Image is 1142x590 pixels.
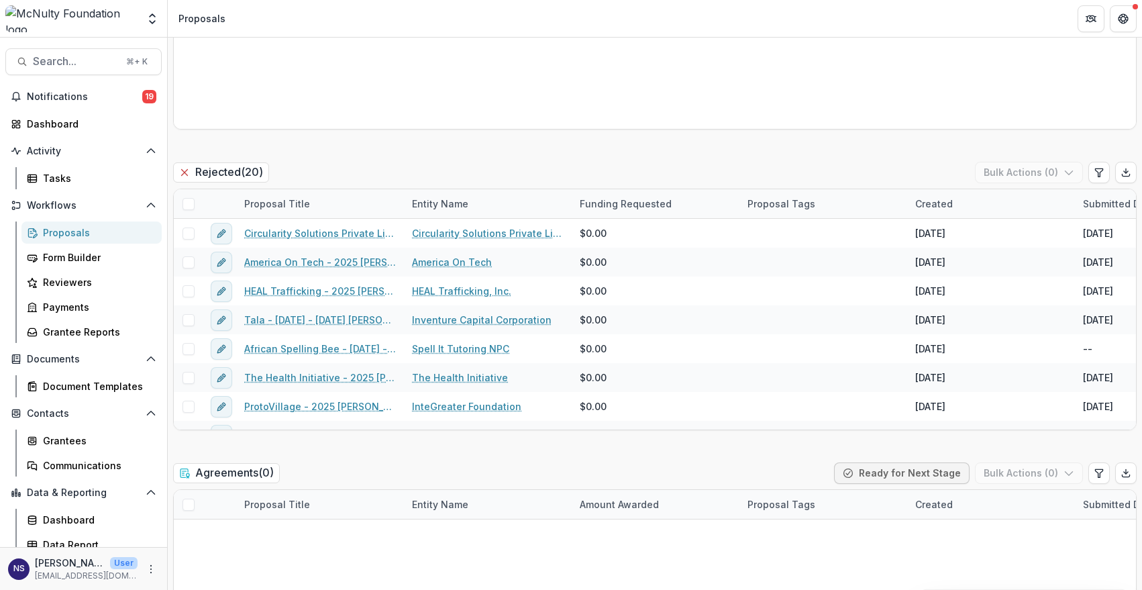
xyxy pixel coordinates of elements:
h2: Rejected ( 20 ) [173,162,269,182]
div: Amount Awarded [572,490,739,519]
div: [DATE] [1083,371,1113,385]
a: America On Tech - 2025 [PERSON_NAME] Prize Application [244,255,396,269]
a: Tala - [DATE] - [DATE] [PERSON_NAME] Prize Application [244,313,396,327]
span: $0.00 [580,313,607,327]
div: [DATE] [915,428,945,442]
img: McNulty Foundation logo [5,5,138,32]
div: Entity Name [404,490,572,519]
span: $0.00 [580,399,607,413]
div: Created [907,490,1075,519]
div: Communications [43,458,151,473]
div: [DATE] [915,399,945,413]
button: Export table data [1115,462,1137,484]
div: Proposals [43,226,151,240]
div: Proposal Tags [739,189,907,218]
button: Ready for Next Stage [834,462,970,484]
a: Grantee Reports [21,321,162,343]
button: Open Data & Reporting [5,482,162,503]
div: Proposal Title [236,197,318,211]
a: Inventure Capital Corporation [412,313,552,327]
div: Reviewers [43,275,151,289]
a: Tasks [21,167,162,189]
a: GreenCape - 2025 [PERSON_NAME] Prize Application [244,428,396,442]
a: ProtoVillage - 2025 [PERSON_NAME] Prize Application [244,399,396,413]
div: [DATE] [1083,399,1113,413]
span: Notifications [27,91,142,103]
span: Documents [27,354,140,365]
div: [DATE] [915,342,945,356]
div: [DATE] [1083,255,1113,269]
div: Proposal Title [236,497,318,511]
span: $0.00 [580,284,607,298]
button: Edit table settings [1088,162,1110,183]
button: More [143,561,159,577]
a: Communications [21,454,162,477]
div: Tasks [43,171,151,185]
span: Activity [27,146,140,157]
div: Proposal Title [236,189,404,218]
button: Open Documents [5,348,162,370]
nav: breadcrumb [173,9,231,28]
a: HEAL Trafficking - 2025 [PERSON_NAME] Prize Application [244,284,396,298]
button: Open entity switcher [143,5,162,32]
div: Created [907,197,961,211]
p: User [110,557,138,569]
div: [DATE] [915,255,945,269]
div: Dashboard [43,513,151,527]
a: Dashboard [5,113,162,135]
div: [DATE] [915,313,945,327]
span: Data & Reporting [27,487,140,499]
p: [EMAIL_ADDRESS][DOMAIN_NAME] [35,570,138,582]
a: Circularity Solutions Private Limited [412,226,564,240]
div: Proposal Tags [739,490,907,519]
div: Proposal Tags [739,497,823,511]
a: Spell It Tutoring NPC [412,342,509,356]
div: Funding Requested [572,189,739,218]
div: Entity Name [404,189,572,218]
button: Partners [1078,5,1104,32]
div: Data Report [43,538,151,552]
button: edit [211,223,232,244]
span: $0.00 [580,226,607,240]
div: [DATE] [1083,226,1113,240]
a: Circularity Solutions Private Limited - [DATE] - [DATE] [PERSON_NAME] Prize Application [244,226,396,240]
div: [DATE] [915,284,945,298]
a: African Spelling Bee - [DATE] - [DATE] [PERSON_NAME] Prize Application [244,342,396,356]
div: Proposals [178,11,225,26]
button: Open Activity [5,140,162,162]
a: Dashboard [21,509,162,531]
a: Document Templates [21,375,162,397]
div: Nina Sawhney [13,564,25,573]
a: Form Builder [21,246,162,268]
div: Entity Name [404,197,476,211]
a: The GreenCape Sector Development Agency [412,428,564,442]
div: -- [1083,342,1092,356]
a: Grantees [21,430,162,452]
button: Export table data [1115,162,1137,183]
button: Get Help [1110,5,1137,32]
div: Funding Requested [572,197,680,211]
a: The Health Initiative - 2025 [PERSON_NAME] Prize Application [244,371,396,385]
div: Created [907,189,1075,218]
button: Open Workflows [5,195,162,216]
span: Search... [33,55,118,68]
button: Edit table settings [1088,462,1110,484]
div: Document Templates [43,379,151,393]
a: Reviewers [21,271,162,293]
div: Payments [43,300,151,314]
div: Created [907,497,961,511]
span: $0.00 [580,255,607,269]
a: InteGreater Foundation [412,399,521,413]
a: Proposals [21,222,162,244]
div: [DATE] [915,371,945,385]
button: edit [211,396,232,417]
div: [DATE] [1083,284,1113,298]
div: [DATE] [915,226,945,240]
